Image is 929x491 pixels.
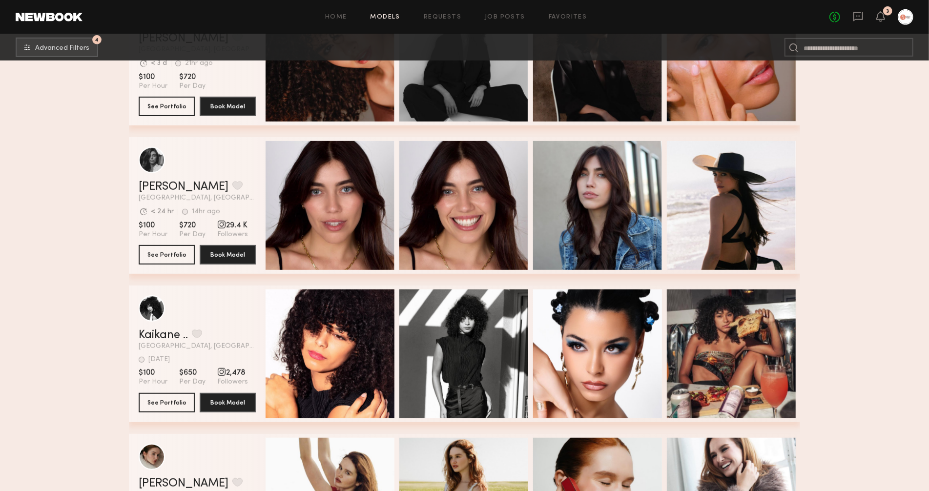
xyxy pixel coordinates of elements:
span: Per Hour [139,82,167,91]
a: Models [371,14,400,20]
span: $720 [179,72,206,82]
button: Book Model [200,393,256,412]
span: Per Hour [139,230,167,239]
div: < 24 hr [151,208,174,215]
span: Per Day [179,230,206,239]
span: [GEOGRAPHIC_DATA], [GEOGRAPHIC_DATA] [139,343,256,350]
span: $100 [139,221,167,230]
div: [DATE] [148,356,170,363]
a: [PERSON_NAME] [139,478,228,490]
button: See Portfolio [139,393,195,412]
span: [GEOGRAPHIC_DATA], [GEOGRAPHIC_DATA] [139,195,256,202]
span: Advanced Filters [35,45,89,52]
span: $100 [139,368,167,378]
span: 4 [95,38,99,42]
span: $100 [139,72,167,82]
button: Book Model [200,97,256,116]
a: Job Posts [485,14,525,20]
span: Per Hour [139,378,167,387]
button: See Portfolio [139,97,195,116]
span: $720 [179,221,206,230]
span: Followers [217,378,248,387]
div: 21hr ago [185,60,213,67]
span: 2,478 [217,368,248,378]
button: Book Model [200,245,256,265]
button: See Portfolio [139,245,195,265]
a: Kaikane .. [139,329,188,341]
span: Per Day [179,378,206,387]
a: [PERSON_NAME] [139,181,228,193]
div: 3 [887,9,889,14]
a: Requests [424,14,461,20]
a: Home [325,14,347,20]
button: 4Advanced Filters [16,38,98,57]
span: 29.4 K [217,221,248,230]
div: < 3 d [151,60,167,67]
a: Favorites [549,14,587,20]
div: 14hr ago [192,208,220,215]
span: Per Day [179,82,206,91]
span: $650 [179,368,206,378]
span: Followers [217,230,248,239]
